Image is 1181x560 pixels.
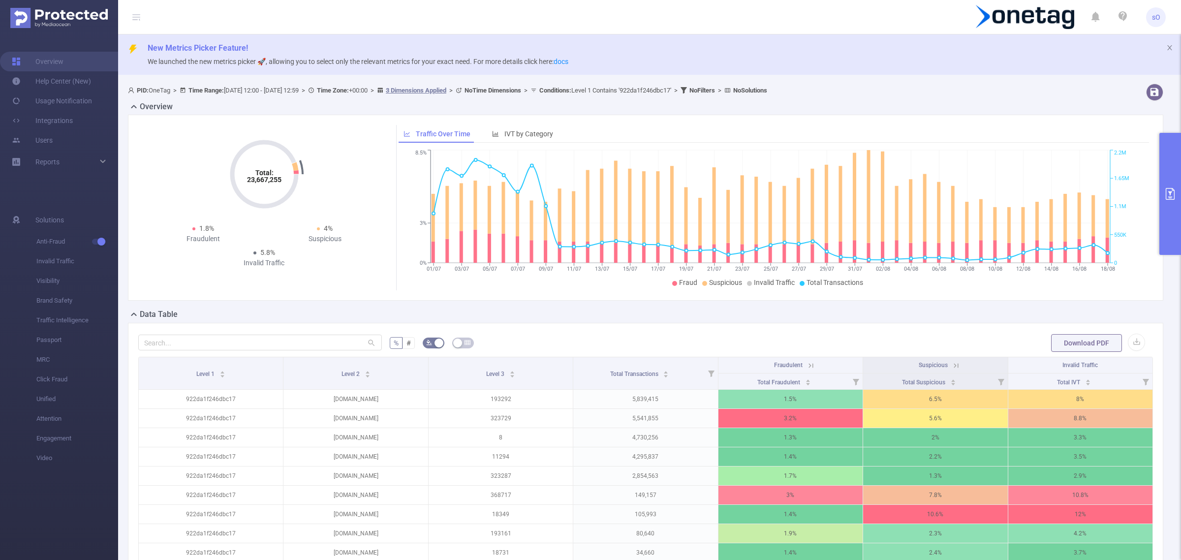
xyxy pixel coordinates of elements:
span: Traffic Over Time [416,130,470,138]
i: icon: caret-up [509,370,515,373]
span: > [368,87,377,94]
span: Reports [35,158,60,166]
span: Total IVT [1057,379,1082,386]
i: icon: caret-down [509,373,515,376]
tspan: 19/07 [679,266,693,272]
p: 922da1f246dbc17 [139,447,283,466]
i: icon: line-chart [404,130,410,137]
span: Solutions [35,210,64,230]
p: 1.5% [718,390,863,408]
p: 4,730,256 [573,428,717,447]
img: Protected Media [10,8,108,28]
span: We launched the new metrics picker 🚀, allowing you to select only the relevant metrics for your e... [148,58,568,65]
span: Invalid Traffic [1062,362,1098,369]
i: icon: caret-down [951,381,956,384]
p: 5.6% [863,409,1007,428]
span: Level 1 [196,371,216,377]
tspan: 15/07 [623,266,637,272]
i: icon: caret-up [220,370,225,373]
p: 922da1f246dbc17 [139,390,283,408]
p: 8.8% [1008,409,1152,428]
p: 922da1f246dbc17 [139,486,283,504]
span: > [715,87,724,94]
p: 3% [718,486,863,504]
span: sO [1152,7,1160,27]
p: 149,157 [573,486,717,504]
i: icon: caret-up [365,370,370,373]
span: # [406,339,411,347]
span: IVT by Category [504,130,553,138]
span: Fraud [679,279,697,286]
i: icon: caret-up [1086,378,1091,381]
p: [DOMAIN_NAME] [283,409,428,428]
tspan: 13/07 [595,266,609,272]
span: Total Transactions [807,279,863,286]
p: 323287 [429,467,573,485]
div: Sort [219,370,225,375]
i: icon: table [465,340,470,345]
tspan: 1.1M [1114,204,1126,210]
span: OneTag [DATE] 12:00 - [DATE] 12:59 +00:00 [128,87,767,94]
p: 922da1f246dbc17 [139,428,283,447]
i: icon: caret-down [806,381,811,384]
tspan: 07/07 [510,266,525,272]
div: Fraudulent [142,234,264,244]
p: 2.9% [1008,467,1152,485]
input: Search... [138,335,382,350]
span: Engagement [36,429,118,448]
b: Conditions : [539,87,571,94]
span: > [446,87,456,94]
tspan: 14/08 [1044,266,1058,272]
p: 8% [1008,390,1152,408]
tspan: 1.65M [1114,175,1129,182]
tspan: 550K [1114,232,1126,238]
tspan: 29/07 [819,266,834,272]
p: [DOMAIN_NAME] [283,486,428,504]
b: No Solutions [733,87,767,94]
span: Suspicious [709,279,742,286]
span: Suspicious [919,362,948,369]
tspan: 31/07 [847,266,862,272]
span: Fraudulent [774,362,803,369]
span: MRC [36,350,118,370]
button: icon: close [1166,42,1173,53]
p: 11294 [429,447,573,466]
i: icon: caret-down [663,373,669,376]
p: [DOMAIN_NAME] [283,467,428,485]
span: Brand Safety [36,291,118,311]
div: Sort [805,378,811,384]
i: Filter menu [994,373,1008,389]
a: Users [12,130,53,150]
p: 2% [863,428,1007,447]
p: 1.3% [718,428,863,447]
a: Overview [12,52,63,71]
p: 1.4% [718,505,863,524]
i: icon: caret-down [365,373,370,376]
tspan: 23,667,255 [247,176,281,184]
span: > [671,87,681,94]
i: icon: caret-down [220,373,225,376]
i: icon: caret-up [806,378,811,381]
tspan: 04/08 [903,266,918,272]
div: Sort [950,378,956,384]
a: docs [554,58,568,65]
p: 922da1f246dbc17 [139,524,283,543]
a: Usage Notification [12,91,92,111]
a: Help Center (New) [12,71,91,91]
span: 4% [324,224,333,232]
p: [DOMAIN_NAME] [283,447,428,466]
tspan: 0% [420,260,427,266]
b: Time Range: [188,87,224,94]
tspan: 06/08 [932,266,946,272]
p: 12% [1008,505,1152,524]
i: Filter menu [849,373,863,389]
span: Level 3 [486,371,506,377]
p: 3.3% [1008,428,1152,447]
h2: Overview [140,101,173,113]
span: New Metrics Picker Feature! [148,43,248,53]
i: icon: bg-colors [426,340,432,345]
p: 193161 [429,524,573,543]
a: Reports [35,152,60,172]
p: 4,295,837 [573,447,717,466]
p: 922da1f246dbc17 [139,505,283,524]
